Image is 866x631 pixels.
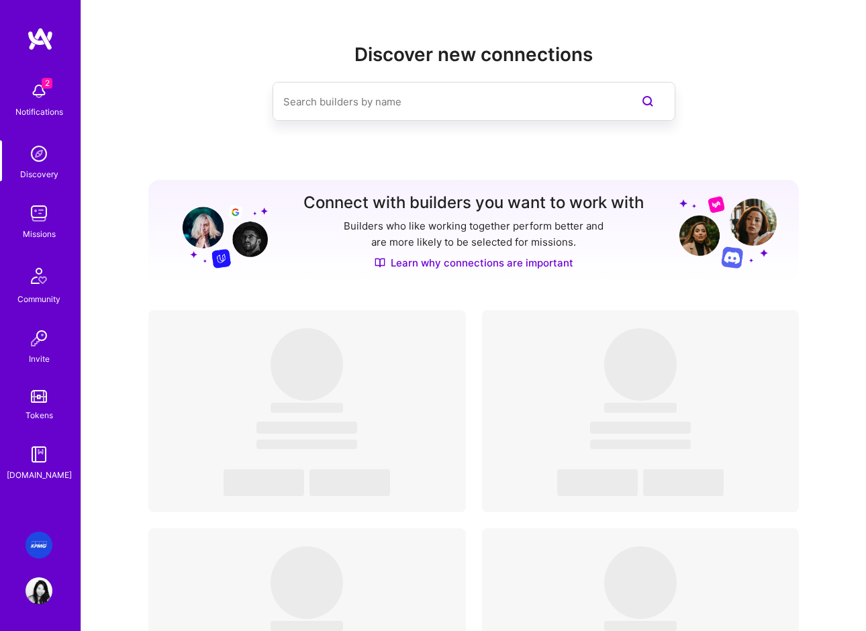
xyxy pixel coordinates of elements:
h2: Discover new connections [148,44,799,66]
img: Community [23,260,55,292]
span: ‌ [256,440,357,449]
span: ‌ [256,422,357,434]
img: Grow your network [679,195,777,269]
span: ‌ [271,403,343,413]
a: User Avatar [22,577,56,604]
i: icon SearchPurple [640,93,656,109]
a: KPMG: KPMG- Anomaly Detection Agent [22,532,56,559]
img: bell [26,78,52,105]
div: Discovery [20,167,58,181]
div: Missions [23,227,56,241]
span: ‌ [224,469,304,496]
img: guide book [26,441,52,468]
div: Tokens [26,408,53,422]
img: tokens [31,390,47,403]
span: ‌ [604,546,677,619]
span: ‌ [590,440,691,449]
span: ‌ [557,469,638,496]
a: Learn why connections are important [375,256,573,270]
span: ‌ [643,469,724,496]
p: Builders who like working together perform better and are more likely to be selected for missions. [341,218,606,250]
div: [DOMAIN_NAME] [7,468,72,482]
span: ‌ [590,422,691,434]
img: KPMG: KPMG- Anomaly Detection Agent [26,532,52,559]
img: teamwork [26,200,52,227]
span: ‌ [604,621,677,631]
div: Invite [29,352,50,366]
span: ‌ [604,328,677,401]
h3: Connect with builders you want to work with [303,193,644,213]
img: Discover [375,257,385,269]
img: discovery [26,140,52,167]
span: ‌ [309,469,390,496]
span: ‌ [271,328,343,401]
img: Invite [26,325,52,352]
img: logo [27,27,54,51]
img: User Avatar [26,577,52,604]
span: 2 [42,78,52,89]
span: ‌ [604,403,677,413]
div: Notifications [15,105,63,119]
img: Grow your network [171,195,268,269]
input: Search builders by name [283,85,611,119]
span: ‌ [271,546,343,619]
div: Community [17,292,60,306]
span: ‌ [271,621,343,631]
